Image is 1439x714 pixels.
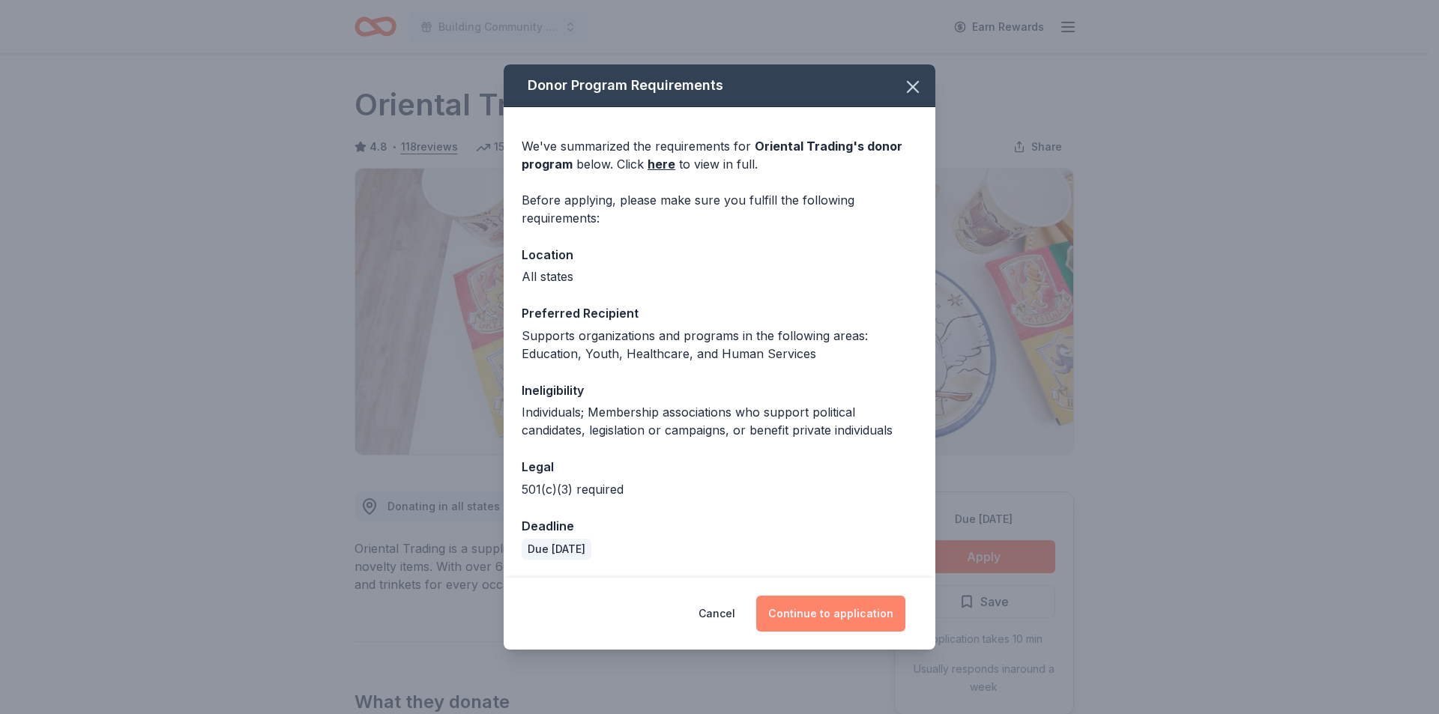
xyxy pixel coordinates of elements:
div: 501(c)(3) required [522,480,917,498]
div: Ineligibility [522,381,917,400]
div: Legal [522,457,917,476]
div: Supports organizations and programs in the following areas: Education, Youth, Healthcare, and Hum... [522,327,917,363]
div: Before applying, please make sure you fulfill the following requirements: [522,191,917,227]
div: Due [DATE] [522,539,591,560]
a: here [648,155,675,173]
div: Individuals; Membership associations who support political candidates, legislation or campaigns, ... [522,403,917,439]
button: Continue to application [756,596,905,632]
div: Preferred Recipient [522,303,917,323]
div: Location [522,245,917,264]
div: All states [522,267,917,285]
button: Cancel [699,596,735,632]
div: Donor Program Requirements [504,64,935,107]
div: Deadline [522,516,917,536]
div: We've summarized the requirements for below. Click to view in full. [522,137,917,173]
